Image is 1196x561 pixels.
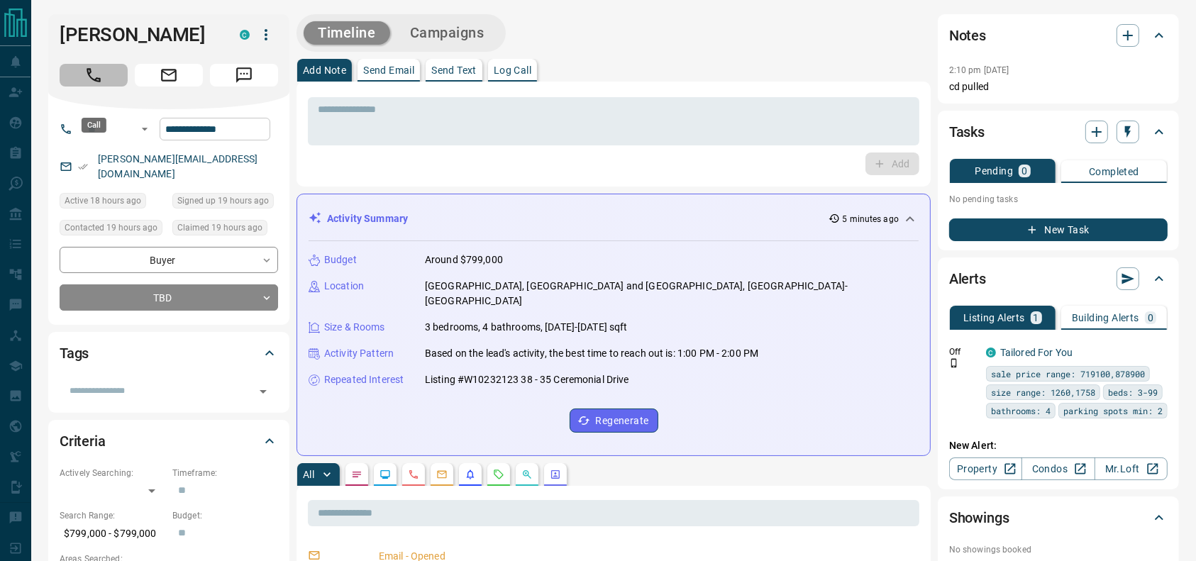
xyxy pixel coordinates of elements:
[991,367,1145,381] span: sale price range: 719100,878900
[1108,385,1158,399] span: beds: 3-99
[949,65,1009,75] p: 2:10 pm [DATE]
[425,346,758,361] p: Based on the lead's activity, the best time to reach out is: 1:00 PM - 2:00 PM
[324,279,364,294] p: Location
[1095,457,1168,480] a: Mr.Loft
[324,372,404,387] p: Repeated Interest
[65,194,141,208] span: Active 18 hours ago
[210,64,278,87] span: Message
[60,336,278,370] div: Tags
[1089,167,1139,177] p: Completed
[172,467,278,479] p: Timeframe:
[135,64,203,87] span: Email
[949,345,978,358] p: Off
[408,469,419,480] svg: Calls
[843,213,899,226] p: 5 minutes ago
[431,65,477,75] p: Send Text
[177,221,262,235] span: Claimed 19 hours ago
[60,522,165,545] p: $799,000 - $799,000
[172,509,278,522] p: Budget:
[60,64,128,87] span: Call
[949,121,985,143] h2: Tasks
[60,467,165,479] p: Actively Searching:
[60,509,165,522] p: Search Range:
[949,267,986,290] h2: Alerts
[425,279,919,309] p: [GEOGRAPHIC_DATA], [GEOGRAPHIC_DATA] and [GEOGRAPHIC_DATA], [GEOGRAPHIC_DATA]-[GEOGRAPHIC_DATA]
[949,189,1168,210] p: No pending tasks
[172,193,278,213] div: Mon Aug 11 2025
[963,313,1025,323] p: Listing Alerts
[380,469,391,480] svg: Lead Browsing Activity
[60,23,218,46] h1: [PERSON_NAME]
[240,30,250,40] div: condos.ca
[78,162,88,172] svg: Email Verified
[949,79,1168,94] p: cd pulled
[82,118,106,133] div: Call
[60,220,165,240] div: Mon Aug 11 2025
[949,506,1009,529] h2: Showings
[1063,404,1163,418] span: parking spots min: 2
[304,21,390,45] button: Timeline
[425,320,628,335] p: 3 bedrooms, 4 bathrooms, [DATE]-[DATE] sqft
[172,220,278,240] div: Mon Aug 11 2025
[60,342,89,365] h2: Tags
[949,24,986,47] h2: Notes
[975,166,1013,176] p: Pending
[1072,313,1139,323] p: Building Alerts
[324,320,385,335] p: Size & Rooms
[550,469,561,480] svg: Agent Actions
[949,438,1168,453] p: New Alert:
[253,382,273,401] button: Open
[991,385,1095,399] span: size range: 1260,1758
[949,358,959,368] svg: Push Notification Only
[949,218,1168,241] button: New Task
[991,404,1051,418] span: bathrooms: 4
[465,469,476,480] svg: Listing Alerts
[60,193,165,213] div: Mon Aug 11 2025
[1148,313,1153,323] p: 0
[351,469,362,480] svg: Notes
[493,469,504,480] svg: Requests
[324,252,357,267] p: Budget
[98,153,258,179] a: [PERSON_NAME][EMAIL_ADDRESS][DOMAIN_NAME]
[327,211,408,226] p: Activity Summary
[363,65,414,75] p: Send Email
[436,469,448,480] svg: Emails
[309,206,919,232] div: Activity Summary5 minutes ago
[949,501,1168,535] div: Showings
[303,470,314,479] p: All
[494,65,531,75] p: Log Call
[570,409,658,433] button: Regenerate
[521,469,533,480] svg: Opportunities
[136,121,153,138] button: Open
[60,424,278,458] div: Criteria
[396,21,499,45] button: Campaigns
[303,65,346,75] p: Add Note
[1021,457,1095,480] a: Condos
[425,252,503,267] p: Around $799,000
[60,247,278,273] div: Buyer
[324,346,394,361] p: Activity Pattern
[1021,166,1027,176] p: 0
[1000,347,1073,358] a: Tailored For You
[949,543,1168,556] p: No showings booked
[177,194,269,208] span: Signed up 19 hours ago
[986,348,996,357] div: condos.ca
[949,18,1168,52] div: Notes
[425,372,629,387] p: Listing #W10232123 38 - 35 Ceremonial Drive
[65,221,157,235] span: Contacted 19 hours ago
[949,115,1168,149] div: Tasks
[1034,313,1039,323] p: 1
[949,457,1022,480] a: Property
[949,262,1168,296] div: Alerts
[60,430,106,452] h2: Criteria
[60,284,278,311] div: TBD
